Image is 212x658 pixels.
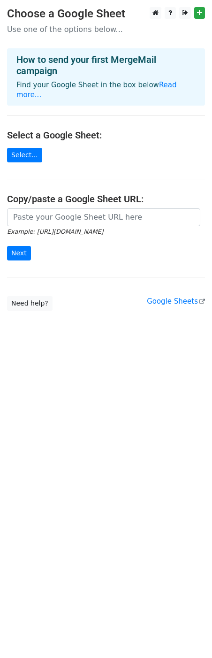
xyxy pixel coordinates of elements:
[147,297,205,306] a: Google Sheets
[16,80,196,100] p: Find your Google Sheet in the box below
[7,148,42,162] a: Select...
[7,193,205,205] h4: Copy/paste a Google Sheet URL:
[7,208,200,226] input: Paste your Google Sheet URL here
[16,81,177,99] a: Read more...
[7,24,205,34] p: Use one of the options below...
[7,296,53,311] a: Need help?
[7,7,205,21] h3: Choose a Google Sheet
[7,228,103,235] small: Example: [URL][DOMAIN_NAME]
[16,54,196,77] h4: How to send your first MergeMail campaign
[7,246,31,260] input: Next
[7,130,205,141] h4: Select a Google Sheet:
